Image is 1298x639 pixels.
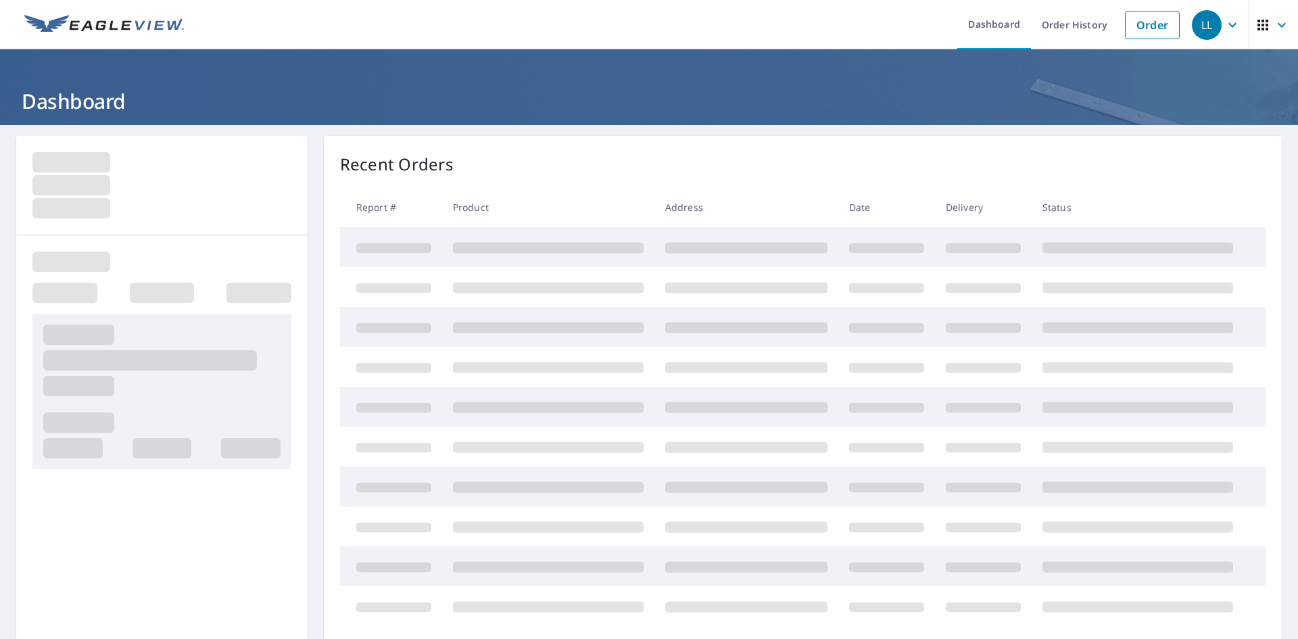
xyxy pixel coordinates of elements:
th: Delivery [935,187,1032,227]
p: Recent Orders [340,152,454,176]
th: Date [838,187,935,227]
div: LL [1192,10,1222,40]
h1: Dashboard [16,87,1282,115]
th: Product [442,187,654,227]
a: Order [1125,11,1180,39]
img: EV Logo [24,15,184,35]
th: Report # [340,187,442,227]
th: Status [1032,187,1244,227]
th: Address [654,187,838,227]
